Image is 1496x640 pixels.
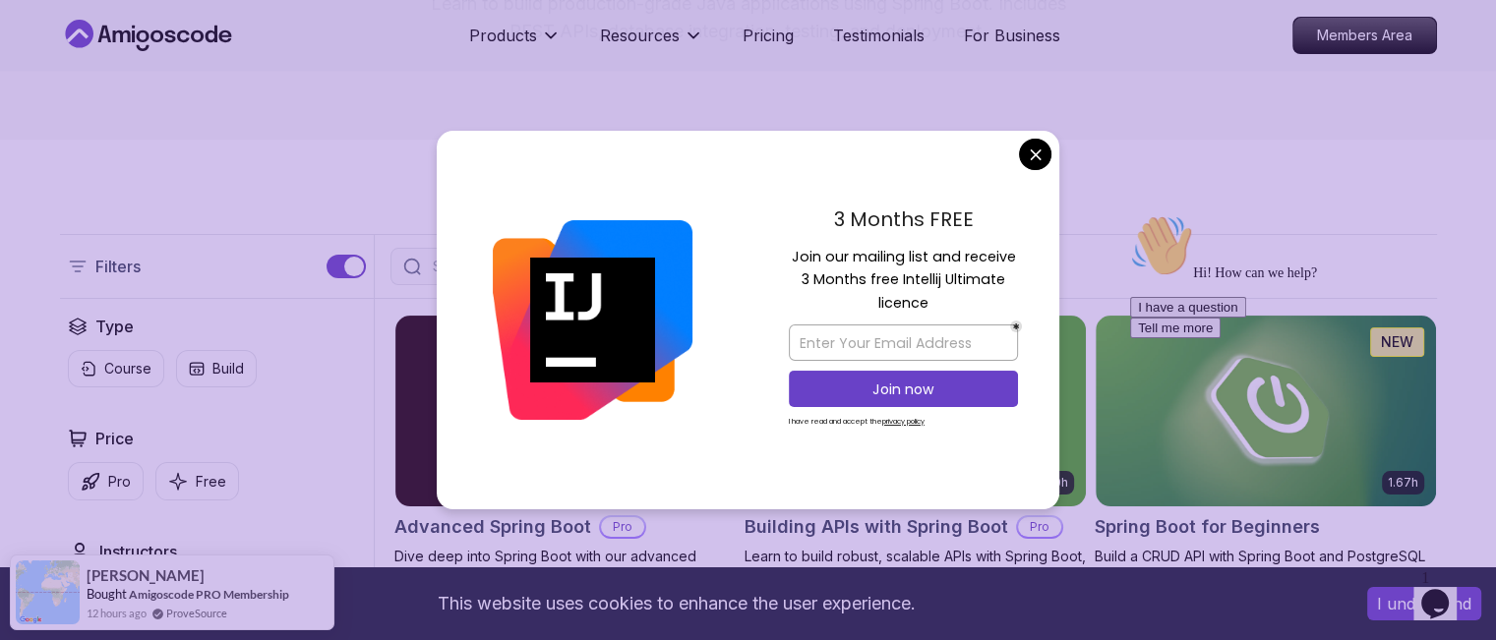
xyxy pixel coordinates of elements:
[87,586,127,602] span: Bought
[196,472,226,492] p: Free
[1095,513,1320,541] h2: Spring Boot for Beginners
[129,587,289,602] a: Amigoscode PRO Membership
[8,8,362,132] div: 👋Hi! How can we help?I have a questionTell me more
[68,350,164,387] button: Course
[600,24,680,47] p: Resources
[469,24,537,47] p: Products
[104,359,151,378] p: Course
[16,560,80,624] img: provesource social proof notification image
[8,111,98,132] button: Tell me more
[469,24,561,63] button: Products
[8,8,71,71] img: :wave:
[95,315,134,338] h2: Type
[8,59,195,74] span: Hi! How can we help?
[1292,17,1437,54] a: Members Area
[1122,206,1476,552] iframe: chat widget
[745,547,1087,606] p: Learn to build robust, scalable APIs with Spring Boot, mastering REST principles, JSON handling, ...
[745,513,1008,541] h2: Building APIs with Spring Boot
[1095,547,1437,586] p: Build a CRUD API with Spring Boot and PostgreSQL database using Spring Data JPA and Spring AI
[95,427,134,450] h2: Price
[395,316,736,506] img: Advanced Spring Boot card
[1095,315,1437,586] a: Spring Boot for Beginners card1.67hNEWSpring Boot for BeginnersBuild a CRUD API with Spring Boot ...
[1096,316,1436,506] img: Spring Boot for Beginners card
[964,24,1060,47] a: For Business
[95,255,141,278] p: Filters
[601,517,644,537] p: Pro
[155,462,239,500] button: Free
[833,24,925,47] a: Testimonials
[87,567,205,584] span: [PERSON_NAME]
[394,547,737,606] p: Dive deep into Spring Boot with our advanced course, designed to take your skills from intermedia...
[212,359,244,378] p: Build
[68,462,144,500] button: Pro
[108,472,131,492] p: Pro
[1293,18,1436,53] p: Members Area
[1018,517,1061,537] p: Pro
[1367,587,1481,620] button: Accept cookies
[429,257,850,276] input: Search Java, React, Spring boot ...
[1413,561,1476,620] iframe: chat widget
[176,350,257,387] button: Build
[15,582,1338,625] div: This website uses cookies to enhance the user experience.
[394,513,591,541] h2: Advanced Spring Boot
[8,90,124,111] button: I have a question
[166,605,227,621] a: ProveSource
[394,315,737,606] a: Advanced Spring Boot card5.18hAdvanced Spring BootProDive deep into Spring Boot with our advanced...
[743,24,794,47] a: Pricing
[99,540,177,563] h2: Instructors
[87,605,147,621] span: 12 hours ago
[600,24,703,63] button: Resources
